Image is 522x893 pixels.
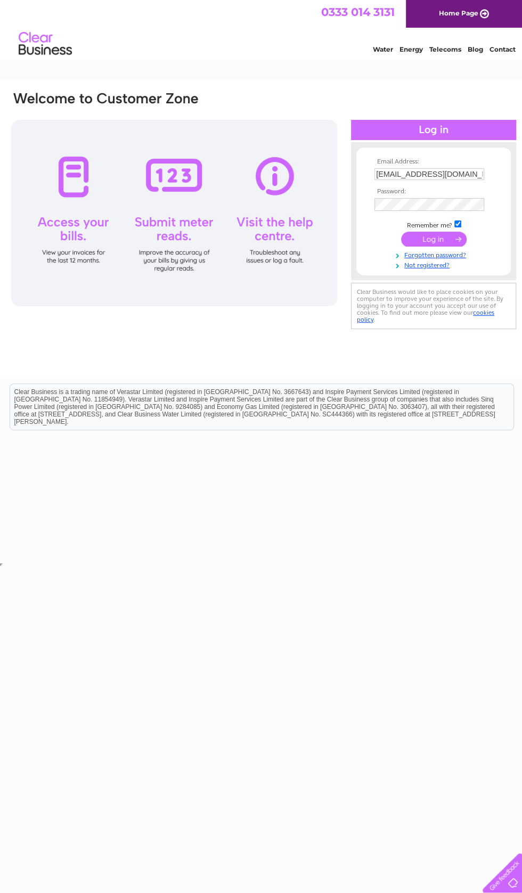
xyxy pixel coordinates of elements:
[468,45,483,53] a: Blog
[374,249,495,259] a: Forgotten password?
[351,283,516,329] div: Clear Business would like to place cookies on your computer to improve your experience of the sit...
[372,188,495,195] th: Password:
[373,45,393,53] a: Water
[399,45,423,53] a: Energy
[321,5,395,19] a: 0333 014 3131
[372,219,495,230] td: Remember me?
[401,232,467,247] input: Submit
[429,45,461,53] a: Telecoms
[372,158,495,166] th: Email Address:
[10,6,513,52] div: Clear Business is a trading name of Verastar Limited (registered in [GEOGRAPHIC_DATA] No. 3667643...
[18,28,72,60] img: logo.png
[357,309,494,323] a: cookies policy
[374,259,495,269] a: Not registered?
[490,45,516,53] a: Contact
